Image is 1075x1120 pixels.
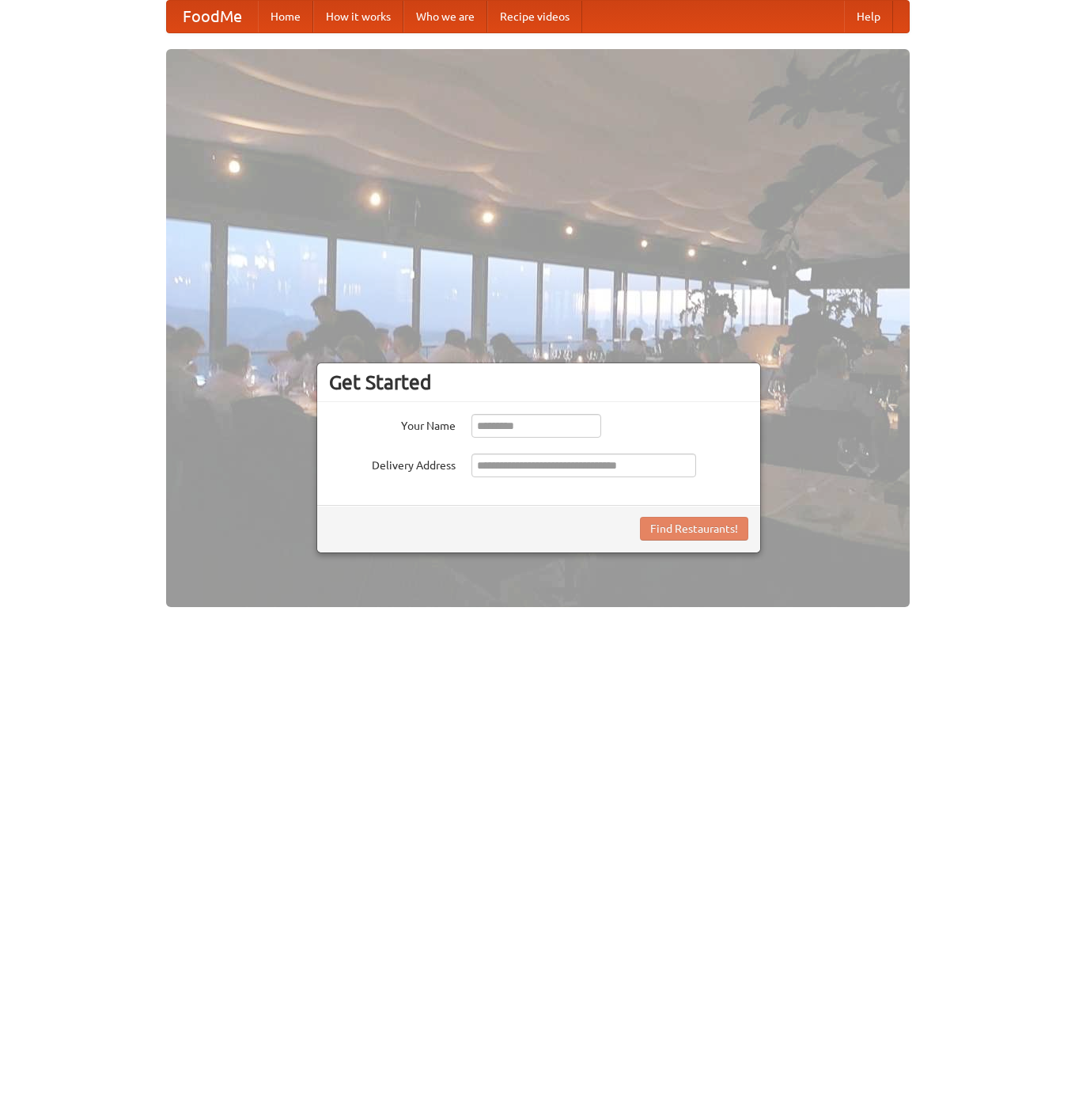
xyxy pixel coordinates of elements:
[313,1,403,32] a: How it works
[167,1,258,32] a: FoodMe
[487,1,582,32] a: Recipe videos
[258,1,313,32] a: Home
[403,1,487,32] a: Who we are
[329,414,456,434] label: Your Name
[640,517,748,541] button: Find Restaurants!
[329,454,456,473] label: Delivery Address
[329,370,748,394] h3: Get Started
[844,1,893,32] a: Help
